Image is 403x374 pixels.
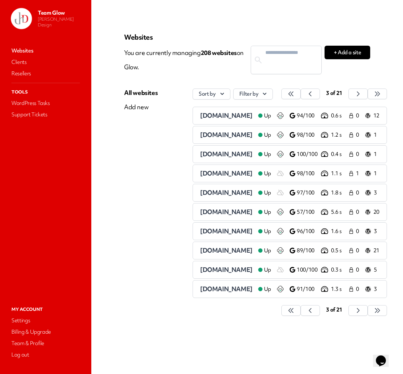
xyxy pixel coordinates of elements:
[297,131,320,139] p: 98/100
[331,170,348,177] p: 1.1 s
[290,150,348,158] a: 100/100 0.4 s
[264,266,271,274] span: Up
[290,246,348,255] a: 89/100 0.5 s
[252,169,277,178] a: Up
[365,188,379,197] a: 3
[365,111,379,120] a: 12
[297,189,320,197] p: 97/100
[252,150,277,158] a: Up
[10,315,81,325] a: Settings
[10,305,81,314] p: My Account
[200,150,252,158] a: [DOMAIN_NAME]
[124,89,158,97] div: All websites
[264,228,271,235] span: Up
[124,103,158,111] div: Add new
[10,46,81,56] a: Websites
[374,266,379,274] p: 5
[297,247,320,254] p: 89/100
[374,170,379,177] p: 1
[297,285,320,293] p: 91/100
[264,151,271,158] span: Up
[373,247,379,254] p: 21
[365,169,379,178] a: 1
[365,131,379,139] a: 1
[252,266,277,274] a: Up
[200,227,252,236] a: [DOMAIN_NAME]
[348,246,362,255] a: 0
[374,285,379,293] p: 3
[374,228,379,235] p: 3
[365,266,379,274] a: 5
[356,208,361,216] span: 0
[252,188,277,197] a: Up
[365,285,379,293] a: 3
[297,151,320,158] p: 100/100
[200,266,252,274] a: [DOMAIN_NAME]
[326,90,342,97] span: 3 of 21
[264,112,271,120] span: Up
[264,285,271,293] span: Up
[264,170,271,177] span: Up
[373,208,379,216] p: 20
[10,338,81,348] a: Team & Profile
[124,46,251,74] p: You are currently managing on Glow.
[331,285,348,293] p: 1.3 s
[264,131,271,139] span: Up
[200,169,252,177] span: [DOMAIN_NAME]
[365,227,379,236] a: 3
[356,285,361,293] span: 0
[374,131,379,139] p: 1
[290,266,348,274] a: 100/100 0.3 s
[297,112,320,120] p: 94/100
[10,327,81,337] a: Billing & Upgrade
[331,266,348,274] p: 0.3 s
[290,227,348,236] a: 96/100 1.6 s
[264,189,271,197] span: Up
[264,208,271,216] span: Up
[331,131,348,139] p: 1.2 s
[348,188,362,197] a: 0
[252,111,277,120] a: Up
[10,57,81,67] a: Clients
[252,131,277,139] a: Up
[264,247,271,254] span: Up
[10,98,81,108] a: WordPress Tasks
[356,131,361,139] span: 0
[10,110,81,120] a: Support Tickets
[356,228,361,235] span: 0
[290,111,348,120] a: 94/100 0.6 s
[200,111,252,120] a: [DOMAIN_NAME]
[290,131,348,139] a: 98/100 1.2 s
[356,266,361,274] span: 0
[348,169,362,178] a: 1
[252,227,277,236] a: Up
[348,266,362,274] a: 0
[200,131,252,139] a: [DOMAIN_NAME]
[356,112,361,120] span: 0
[290,169,348,178] a: 98/100 1.1 s
[233,89,273,100] button: Filter by
[365,246,379,255] a: 21
[356,247,361,254] span: 0
[124,33,370,41] p: Websites
[365,150,379,158] a: 1
[356,189,361,197] span: 0
[348,150,362,158] a: 0
[200,208,252,216] a: [DOMAIN_NAME]
[373,112,379,120] p: 12
[331,189,348,197] p: 1.8 s
[200,285,252,293] a: [DOMAIN_NAME]
[331,208,348,216] p: 5.6 s
[193,89,230,100] button: Sort by
[200,227,252,235] span: [DOMAIN_NAME]
[348,111,362,120] a: 0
